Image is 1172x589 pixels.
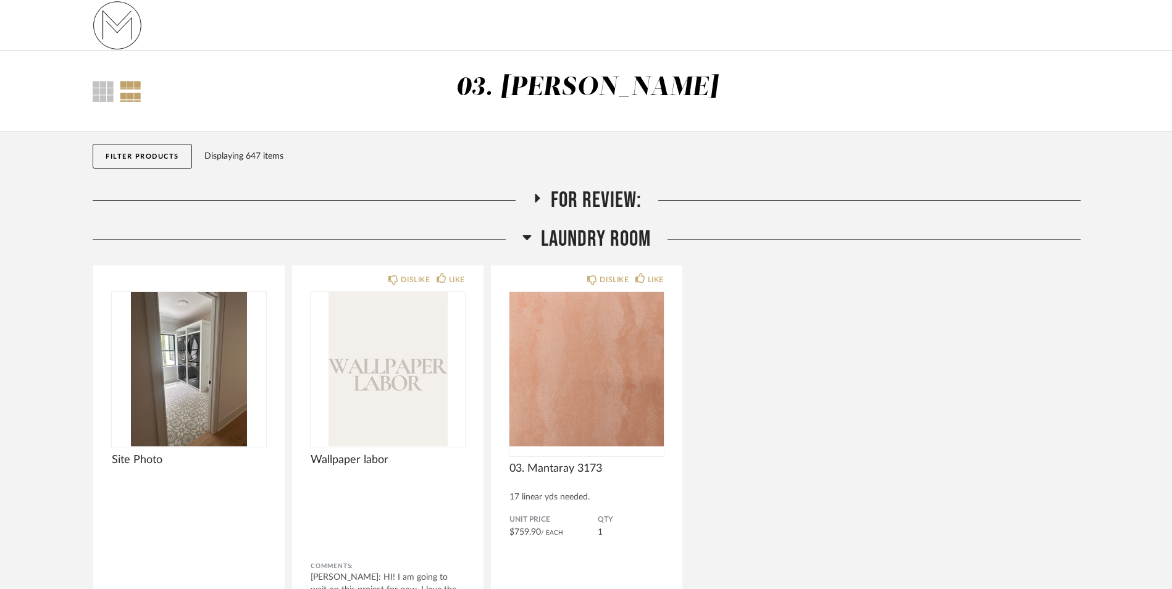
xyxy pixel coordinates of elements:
img: undefined [509,292,664,446]
div: LIKE [648,274,664,286]
div: LIKE [449,274,465,286]
div: Comments: [311,560,465,572]
img: 731fa33b-e84c-4a12-b278-4e852f0fb334.png [93,1,142,50]
div: DISLIKE [401,274,430,286]
span: Wallpaper labor [311,453,465,467]
span: For Review: [551,187,642,214]
span: 1 [598,528,603,537]
img: undefined [311,292,465,446]
span: $759.90 [509,528,541,537]
span: QTY [598,515,664,525]
div: 0 [509,292,664,446]
img: undefined [112,292,266,446]
div: 03. [PERSON_NAME] [455,75,718,101]
div: DISLIKE [600,274,629,286]
button: Filter Products [93,144,192,169]
span: Site Photo [112,453,266,467]
div: Displaying 647 items [204,149,1075,163]
div: 17 linear yds needed. [509,492,664,503]
span: / Each [541,530,563,536]
span: Unit Price [509,515,598,525]
span: 03. Mantaray 3173 [509,462,664,475]
span: Laundry Room [541,226,651,253]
